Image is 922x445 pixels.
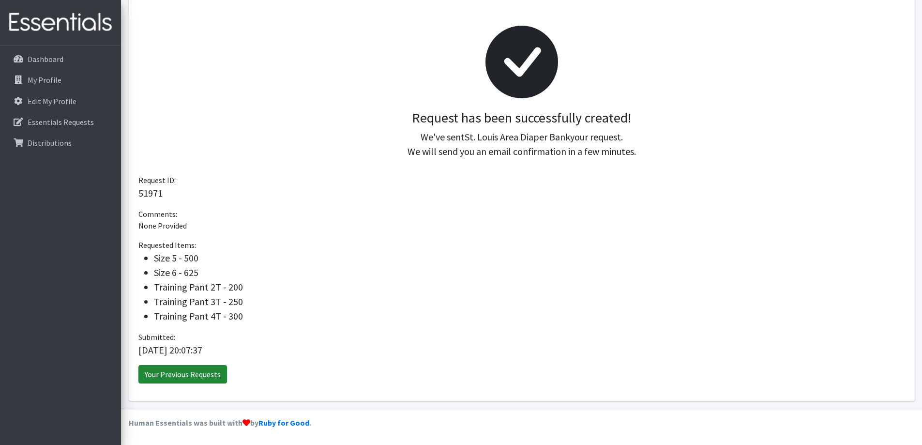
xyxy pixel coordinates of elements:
[28,96,76,106] p: Edit My Profile
[154,280,905,294] li: Training Pant 2T - 200
[4,92,117,111] a: Edit My Profile
[146,130,897,159] p: We've sent your request. We will send you an email confirmation in a few minutes.
[138,240,196,250] span: Requested Items:
[138,175,176,185] span: Request ID:
[138,209,177,219] span: Comments:
[4,133,117,153] a: Distributions
[138,186,905,200] p: 51971
[258,418,309,428] a: Ruby for Good
[154,309,905,323] li: Training Pant 4T - 300
[154,265,905,280] li: Size 6 - 625
[4,112,117,132] a: Essentials Requests
[465,131,570,143] span: St. Louis Area Diaper Bank
[28,75,61,85] p: My Profile
[146,110,897,126] h3: Request has been successfully created!
[138,343,905,357] p: [DATE] 20:07:37
[4,6,117,39] img: HumanEssentials
[129,418,311,428] strong: Human Essentials was built with by .
[28,117,94,127] p: Essentials Requests
[4,70,117,90] a: My Profile
[154,294,905,309] li: Training Pant 3T - 250
[28,138,72,148] p: Distributions
[28,54,63,64] p: Dashboard
[138,365,227,384] a: Your Previous Requests
[4,49,117,69] a: Dashboard
[138,332,175,342] span: Submitted:
[138,221,187,230] span: None Provided
[154,251,905,265] li: Size 5 - 500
